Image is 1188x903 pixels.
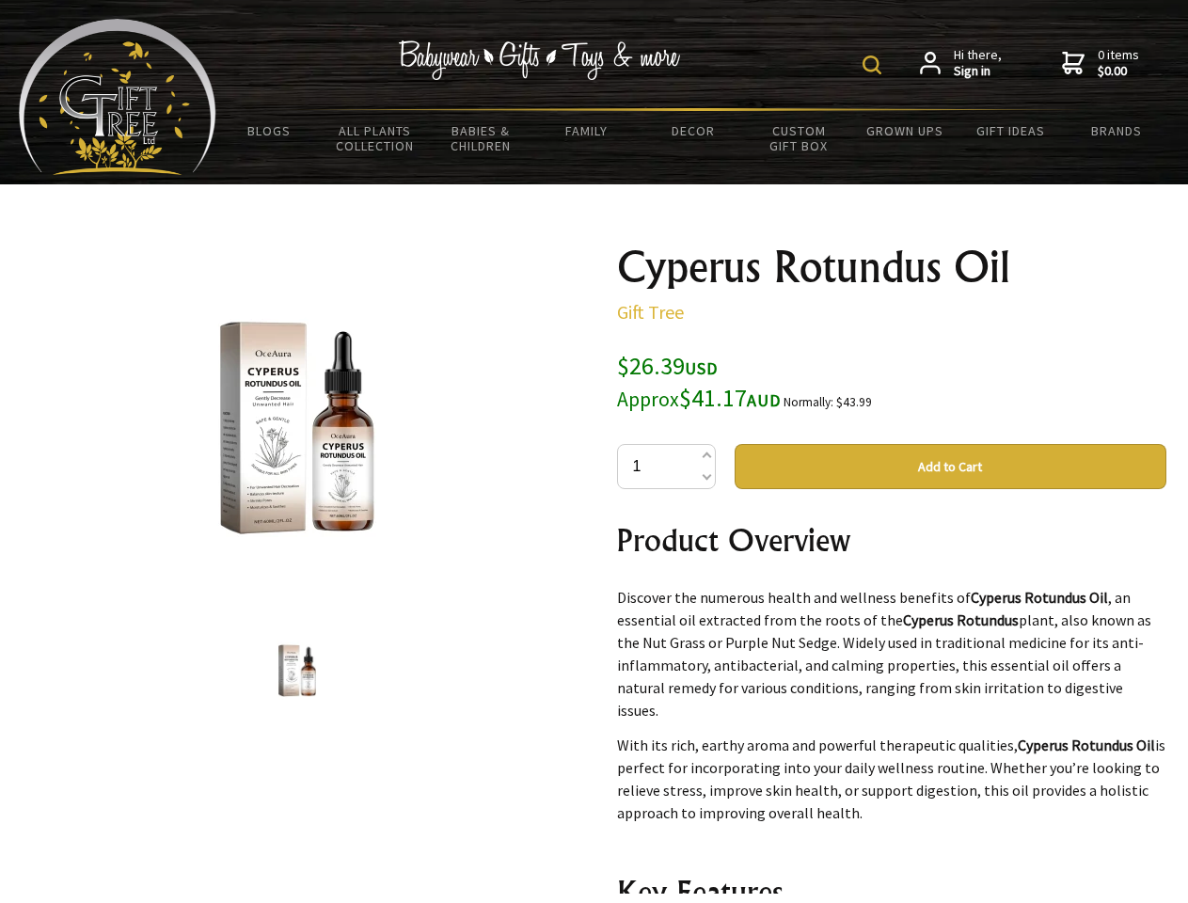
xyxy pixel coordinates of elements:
[954,63,1002,80] strong: Sign in
[19,19,216,175] img: Babyware - Gifts - Toys and more...
[971,588,1108,607] strong: Cyperus Rotundus Oil
[617,245,1166,290] h1: Cyperus Rotundus Oil
[534,111,641,150] a: Family
[617,734,1166,824] p: With its rich, earthy aroma and powerful therapeutic qualities, is perfect for incorporating into...
[903,610,1019,629] strong: Cyperus Rotundus
[399,40,681,80] img: Babywear - Gifts - Toys & more
[323,111,429,166] a: All Plants Collection
[640,111,746,150] a: Decor
[216,111,323,150] a: BLOGS
[1062,47,1139,80] a: 0 items$0.00
[261,635,333,706] img: Cyperus Rotundus Oil
[920,47,1002,80] a: Hi there,Sign in
[1098,63,1139,80] strong: $0.00
[747,389,781,411] span: AUD
[617,387,679,412] small: Approx
[863,55,881,74] img: product search
[1018,736,1155,754] strong: Cyperus Rotundus Oil
[617,300,684,324] a: Gift Tree
[685,357,718,379] span: USD
[1098,46,1139,80] span: 0 items
[617,517,1166,562] h2: Product Overview
[784,394,872,410] small: Normally: $43.99
[617,350,781,413] span: $26.39 $41.17
[746,111,852,166] a: Custom Gift Box
[735,444,1166,489] button: Add to Cart
[851,111,958,150] a: Grown Ups
[428,111,534,166] a: Babies & Children
[1064,111,1170,150] a: Brands
[958,111,1064,150] a: Gift Ideas
[150,281,444,575] img: Cyperus Rotundus Oil
[954,47,1002,80] span: Hi there,
[617,586,1166,721] p: Discover the numerous health and wellness benefits of , an essential oil extracted from the roots...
